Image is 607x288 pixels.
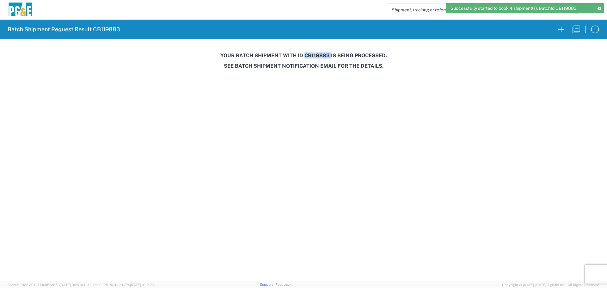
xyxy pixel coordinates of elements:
[4,52,603,58] h3: Your batch shipment with id CB119883 is being processed.
[88,283,155,287] span: Client: 2025.20.0-8b113f4
[130,283,155,287] span: [DATE] 10:16:38
[8,26,120,33] h2: Batch Shipment Request Result CB119883
[387,4,551,16] input: Shipment, tracking or reference number
[60,283,85,287] span: [DATE] 09:51:04
[451,5,577,11] span: Successfully started to book 4 shipment(s). BatchId CB119883
[275,283,291,286] a: Feedback
[260,283,276,286] a: Support
[502,282,599,288] span: Copyright © [DATE]-[DATE] Agistix Inc., All Rights Reserved
[8,3,33,17] img: pge
[4,63,603,69] h3: See Batch Shipment Notification email for the details.
[8,283,85,287] span: Server: 2025.20.0-710e05ee653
